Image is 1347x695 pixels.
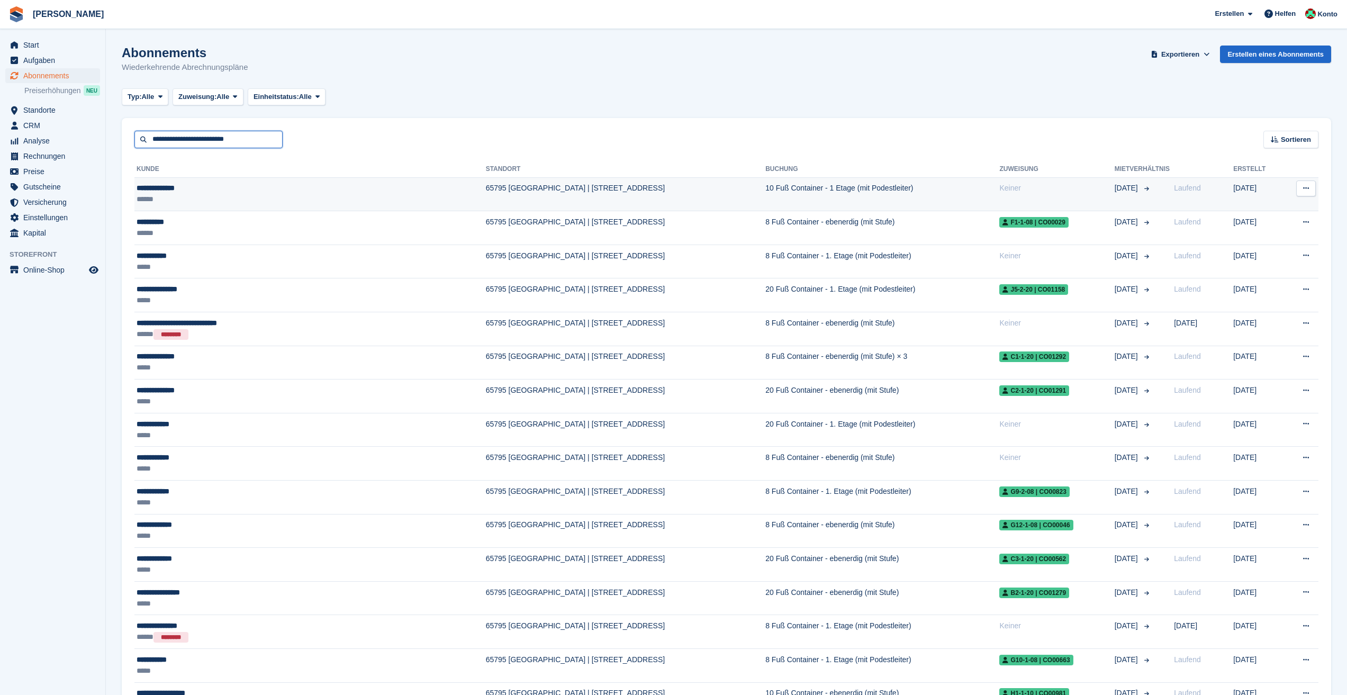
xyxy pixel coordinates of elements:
[999,318,1114,329] div: Keiner
[1115,419,1140,430] span: [DATE]
[999,284,1068,295] span: J5-2-20 | co01158
[486,161,766,178] th: Standort
[1233,245,1283,278] td: [DATE]
[999,554,1069,564] span: C3-1-20 | co00562
[23,263,87,277] span: Online-Shop
[5,164,100,179] a: menu
[765,413,999,447] td: 20 Fuß Container - 1. Etage (mit Podestleiter)
[1174,520,1201,529] span: Laufend
[122,88,168,106] button: Typ: Alle
[765,211,999,245] td: 8 Fuß Container - ebenerdig (mit Stufe)
[999,183,1114,194] div: Keiner
[1233,346,1283,380] td: [DATE]
[486,312,766,346] td: 65795 [GEOGRAPHIC_DATA] | [STREET_ADDRESS]
[999,250,1114,261] div: Keiner
[486,481,766,515] td: 65795 [GEOGRAPHIC_DATA] | [STREET_ADDRESS]
[486,649,766,683] td: 65795 [GEOGRAPHIC_DATA] | [STREET_ADDRESS]
[23,118,87,133] span: CRM
[23,38,87,52] span: Start
[765,278,999,312] td: 20 Fuß Container - 1. Etage (mit Podestleiter)
[5,263,100,277] a: Speisekarte
[1174,184,1201,192] span: Laufend
[765,548,999,582] td: 20 Fuß Container - ebenerdig (mit Stufe)
[1233,380,1283,413] td: [DATE]
[999,486,1069,497] span: G9-2-08 | co00823
[1233,548,1283,582] td: [DATE]
[1174,487,1201,495] span: Laufend
[765,380,999,413] td: 20 Fuß Container - ebenerdig (mit Stufe)
[999,161,1114,178] th: Zuweisung
[1115,161,1170,178] th: Mietverhältnis
[1115,351,1140,362] span: [DATE]
[1220,46,1331,63] a: Erstellen eines Abonnements
[122,61,248,74] p: Wiederkehrende Abrechnungspläne
[141,92,154,102] span: Alle
[1233,177,1283,211] td: [DATE]
[1115,250,1140,261] span: [DATE]
[486,447,766,481] td: 65795 [GEOGRAPHIC_DATA] | [STREET_ADDRESS]
[1115,183,1140,194] span: [DATE]
[1275,8,1296,19] span: Helfen
[1174,621,1197,630] span: [DATE]
[5,118,100,133] a: menu
[486,581,766,615] td: 65795 [GEOGRAPHIC_DATA] | [STREET_ADDRESS]
[5,225,100,240] a: menu
[29,5,108,23] a: [PERSON_NAME]
[5,133,100,148] a: menu
[1115,216,1140,228] span: [DATE]
[486,245,766,278] td: 65795 [GEOGRAPHIC_DATA] | [STREET_ADDRESS]
[765,481,999,515] td: 8 Fuß Container - 1. Etage (mit Podestleiter)
[1149,46,1212,63] button: Exportieren
[1233,581,1283,615] td: [DATE]
[1115,620,1140,631] span: [DATE]
[23,68,87,83] span: Abonnements
[173,88,243,106] button: Zuweisung: Alle
[1233,514,1283,548] td: [DATE]
[5,195,100,210] a: menu
[5,53,100,68] a: menu
[1174,285,1201,293] span: Laufend
[765,615,999,649] td: 8 Fuß Container - 1. Etage (mit Podestleiter)
[1115,318,1140,329] span: [DATE]
[5,38,100,52] a: menu
[765,649,999,683] td: 8 Fuß Container - 1. Etage (mit Podestleiter)
[999,520,1073,530] span: G12-1-08 | co00046
[1115,519,1140,530] span: [DATE]
[1115,385,1140,396] span: [DATE]
[5,210,100,225] a: menu
[1115,486,1140,497] span: [DATE]
[999,351,1069,362] span: C1-1-20 | co01292
[216,92,229,102] span: Alle
[1174,386,1201,394] span: Laufend
[5,68,100,83] a: menu
[1233,211,1283,245] td: [DATE]
[24,86,81,96] span: Preiserhöhungen
[23,149,87,164] span: Rechnungen
[1115,553,1140,564] span: [DATE]
[5,179,100,194] a: menu
[1115,654,1140,665] span: [DATE]
[486,346,766,380] td: 65795 [GEOGRAPHIC_DATA] | [STREET_ADDRESS]
[765,447,999,481] td: 8 Fuß Container - ebenerdig (mit Stufe)
[1174,251,1201,260] span: Laufend
[486,380,766,413] td: 65795 [GEOGRAPHIC_DATA] | [STREET_ADDRESS]
[1233,312,1283,346] td: [DATE]
[23,210,87,225] span: Einstellungen
[1233,447,1283,481] td: [DATE]
[486,177,766,211] td: 65795 [GEOGRAPHIC_DATA] | [STREET_ADDRESS]
[486,548,766,582] td: 65795 [GEOGRAPHIC_DATA] | [STREET_ADDRESS]
[999,217,1068,228] span: F1-1-08 | co00029
[122,46,248,60] h1: Abonnements
[8,6,24,22] img: stora-icon-8386f47178a22dfd0bd8f6a31ec36ba5ce8667c1dd55bd0f319d3a0aa187defe.svg
[23,179,87,194] span: Gutscheine
[24,85,100,96] a: Preiserhöhungen NEU
[5,149,100,164] a: menu
[23,195,87,210] span: Versicherung
[765,245,999,278] td: 8 Fuß Container - 1. Etage (mit Podestleiter)
[1174,420,1201,428] span: Laufend
[999,655,1073,665] span: G10-1-08 | co00663
[1174,554,1201,563] span: Laufend
[1115,284,1140,295] span: [DATE]
[23,225,87,240] span: Kapital
[999,620,1114,631] div: Keiner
